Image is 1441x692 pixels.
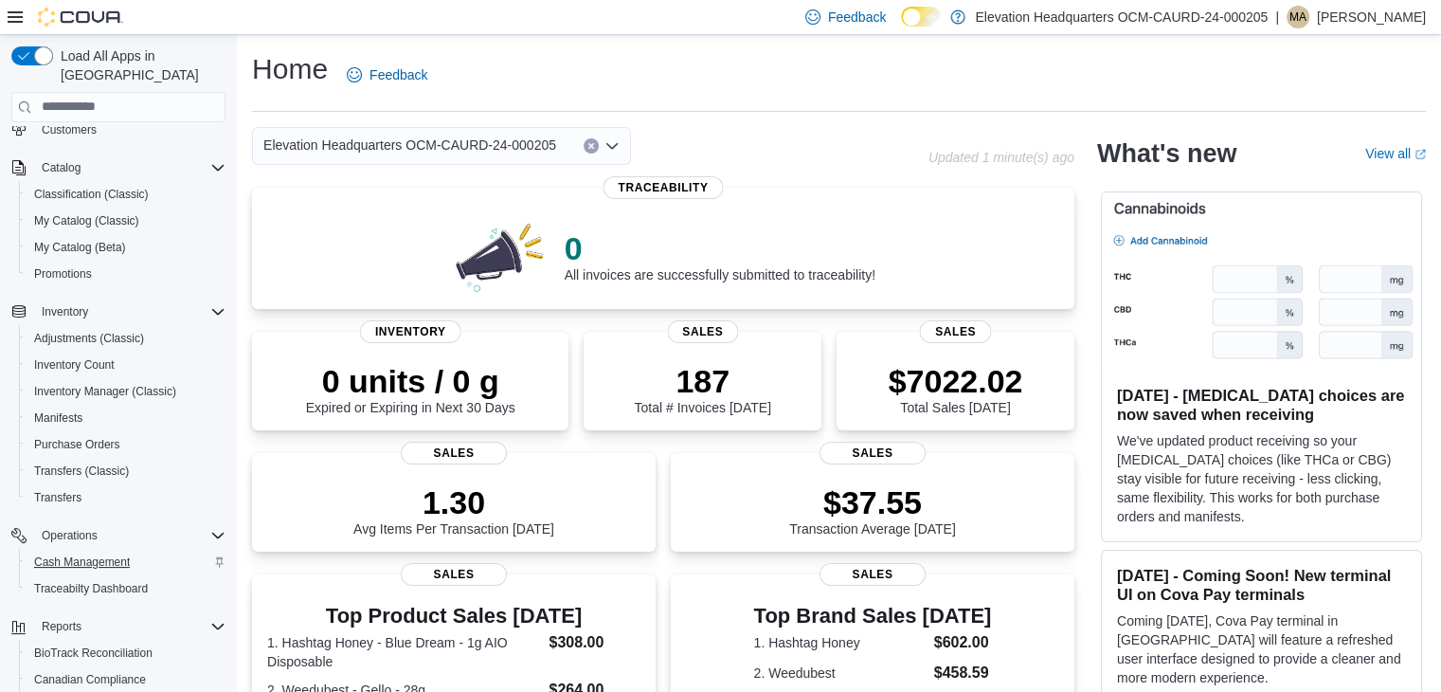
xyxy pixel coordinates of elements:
a: Inventory Count [27,354,122,376]
button: Inventory Manager (Classic) [19,378,233,405]
span: Classification (Classic) [27,183,225,206]
span: Load All Apps in [GEOGRAPHIC_DATA] [53,46,225,84]
a: Adjustments (Classic) [27,327,152,350]
button: Customers [4,116,233,143]
span: Sales [401,563,507,586]
span: Canadian Compliance [34,672,146,687]
span: Transfers [34,490,81,505]
span: Sales [401,442,507,464]
p: $37.55 [789,483,956,521]
span: Operations [42,528,98,543]
dd: $308.00 [549,631,639,654]
button: Reports [4,613,233,640]
img: Cova [38,8,123,27]
a: My Catalog (Classic) [27,209,147,232]
a: Purchase Orders [27,433,128,456]
span: Catalog [42,160,81,175]
span: Customers [42,122,97,137]
span: Transfers (Classic) [27,460,225,483]
span: My Catalog (Classic) [34,213,139,228]
span: Transfers (Classic) [34,464,129,479]
button: Operations [4,522,233,549]
button: Classification (Classic) [19,181,233,208]
button: Inventory [34,300,96,323]
a: BioTrack Reconciliation [27,642,160,665]
span: Operations [34,524,225,547]
dd: $458.59 [934,662,992,684]
a: Customers [34,118,104,141]
dt: 2. Weedubest [754,664,927,683]
input: Dark Mode [901,7,941,27]
span: Reports [42,619,81,634]
button: Transfers (Classic) [19,458,233,484]
button: Inventory Count [19,352,233,378]
button: My Catalog (Beta) [19,234,233,261]
span: Traceability [603,176,723,199]
h3: Top Brand Sales [DATE] [754,605,992,628]
span: My Catalog (Beta) [27,236,225,259]
h2: What's new [1097,138,1236,169]
span: Purchase Orders [34,437,120,452]
div: Expired or Expiring in Next 30 Days [306,362,515,415]
div: All invoices are successfully submitted to traceability! [565,229,875,282]
p: We've updated product receiving so your [MEDICAL_DATA] choices (like THCa or CBG) stay visible fo... [1117,431,1406,526]
span: My Catalog (Beta) [34,240,126,255]
button: Clear input [584,138,599,154]
div: Total Sales [DATE] [889,362,1023,415]
button: BioTrack Reconciliation [19,640,233,666]
p: Elevation Headquarters OCM-CAURD-24-000205 [975,6,1268,28]
svg: External link [1414,149,1426,160]
button: Purchase Orders [19,431,233,458]
h3: [DATE] - Coming Soon! New terminal UI on Cova Pay terminals [1117,566,1406,604]
a: Promotions [27,263,99,285]
a: Cash Management [27,551,137,574]
button: Catalog [4,155,233,181]
dt: 1. Hashtag Honey - Blue Dream - 1g AIO Disposable [267,633,541,671]
dt: 1. Hashtag Honey [754,633,927,652]
button: Transfers [19,484,233,511]
span: Promotions [34,266,92,282]
span: BioTrack Reconciliation [27,642,225,665]
span: Inventory [42,304,88,319]
p: Coming [DATE], Cova Pay terminal in [GEOGRAPHIC_DATA] will feature a refreshed user interface des... [1117,611,1406,687]
button: Open list of options [604,138,620,154]
a: Canadian Compliance [27,668,153,691]
h3: Top Product Sales [DATE] [267,605,640,628]
span: Inventory Count [27,354,225,376]
p: Updated 1 minute(s) ago [928,150,1074,165]
span: Inventory Count [34,357,115,373]
h3: [DATE] - [MEDICAL_DATA] choices are now saved when receiving [1117,386,1406,424]
div: Avg Items Per Transaction [DATE] [353,483,554,537]
span: Sales [820,442,926,464]
p: $7022.02 [889,362,1023,400]
span: Transfers [27,486,225,509]
span: Catalog [34,156,225,179]
a: View allExternal link [1365,146,1426,161]
span: Sales [820,563,926,586]
button: Operations [34,524,105,547]
button: Traceabilty Dashboard [19,575,233,602]
button: Cash Management [19,549,233,575]
span: Traceabilty Dashboard [27,577,225,600]
button: My Catalog (Classic) [19,208,233,234]
button: Promotions [19,261,233,287]
span: Feedback [828,8,886,27]
div: Transaction Average [DATE] [789,483,956,537]
p: 1.30 [353,483,554,521]
a: My Catalog (Beta) [27,236,134,259]
span: Feedback [369,65,427,84]
span: My Catalog (Classic) [27,209,225,232]
span: Purchase Orders [27,433,225,456]
a: Manifests [27,407,90,429]
p: | [1275,6,1279,28]
span: Inventory Manager (Classic) [27,380,225,403]
button: Reports [34,615,89,638]
a: Classification (Classic) [27,183,156,206]
span: Sales [667,320,738,343]
a: Transfers (Classic) [27,460,136,483]
span: Manifests [34,410,82,426]
span: Sales [920,320,991,343]
dd: $602.00 [934,631,992,654]
button: Catalog [34,156,88,179]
